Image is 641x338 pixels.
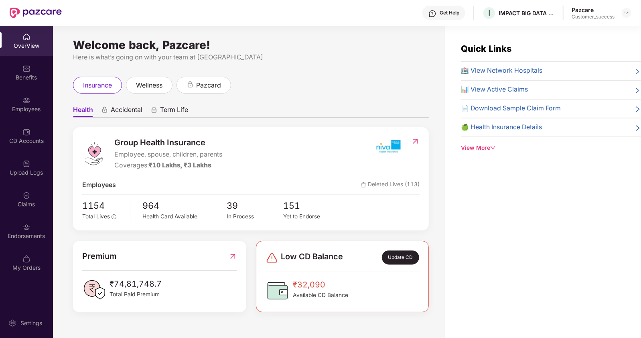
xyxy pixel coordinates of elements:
[22,191,30,200] img: svg+xml;base64,PHN2ZyBpZD0iQ2xhaW0iIHhtbG5zPSJodHRwOi8vd3d3LnczLm9yZy8yMDAwL3N2ZyIgd2lkdGg9IjIwIi...
[142,212,227,221] div: Health Card Available
[488,8,490,18] span: I
[111,106,142,117] span: Accidental
[490,145,496,151] span: down
[361,182,366,187] img: deleteIcon
[293,291,348,300] span: Available CD Balance
[499,9,555,17] div: IMPACT BIG DATA ANALYSIS PRIVATE LIMITED
[461,122,542,132] span: 🍏 Health Insurance Details
[22,96,30,104] img: svg+xml;base64,PHN2ZyBpZD0iRW1wbG95ZWVzIiB4bWxucz0iaHR0cDovL3d3dy53My5vcmcvMjAwMC9zdmciIHdpZHRoPS...
[440,10,459,16] div: Get Help
[114,161,222,171] div: Coverages:
[461,66,542,76] span: 🏥 View Network Hospitals
[22,65,30,73] img: svg+xml;base64,PHN2ZyBpZD0iQmVuZWZpdHMiIHhtbG5zPSJodHRwOi8vd3d3LnczLm9yZy8yMDAwL3N2ZyIgd2lkdGg9Ij...
[283,212,339,221] div: Yet to Endorse
[82,213,110,220] span: Total Lives
[382,250,419,264] div: Update CD
[635,86,641,95] span: right
[22,160,30,168] img: svg+xml;base64,PHN2ZyBpZD0iVXBsb2FkX0xvZ3MiIGRhdGEtbmFtZT0iVXBsb2FkIExvZ3MiIHhtbG5zPSJodHRwOi8vd3...
[18,319,45,327] div: Settings
[572,14,615,20] div: Customer_success
[635,105,641,114] span: right
[461,104,561,114] span: 📄 Download Sample Claim Form
[73,42,429,48] div: Welcome back, Pazcare!
[136,80,162,90] span: wellness
[149,161,211,169] span: ₹10 Lakhs, ₹3 Lakhs
[572,6,615,14] div: Pazcare
[266,251,278,264] img: svg+xml;base64,PHN2ZyBpZD0iRGFuZ2VyLTMyeDMyIiB4bWxucz0iaHR0cDovL3d3dy53My5vcmcvMjAwMC9zdmciIHdpZH...
[82,180,116,190] span: Employees
[411,137,420,145] img: RedirectIcon
[142,199,227,212] span: 964
[373,136,403,157] img: insurerIcon
[73,52,429,62] div: Here is what’s going on with your team at [GEOGRAPHIC_DATA]
[281,250,343,264] span: Low CD Balance
[635,124,641,132] span: right
[22,255,30,263] img: svg+xml;base64,PHN2ZyBpZD0iTXlfT3JkZXJzIiBkYXRhLW5hbWU9Ik15IE9yZGVycyIgeG1sbnM9Imh0dHA6Ly93d3cudz...
[187,81,194,88] div: animation
[110,278,162,290] span: ₹74,81,748.7
[8,319,16,327] img: svg+xml;base64,PHN2ZyBpZD0iU2V0dGluZy0yMHgyMCIgeG1sbnM9Imh0dHA6Ly93d3cudzMub3JnLzIwMDAvc3ZnIiB3aW...
[635,67,641,76] span: right
[82,199,124,212] span: 1154
[82,142,106,166] img: logo
[160,106,188,117] span: Term Life
[101,106,108,114] div: animation
[283,199,339,212] span: 151
[428,10,436,18] img: svg+xml;base64,PHN2ZyBpZD0iSGVscC0zMngzMiIgeG1sbnM9Imh0dHA6Ly93d3cudzMub3JnLzIwMDAvc3ZnIiB3aWR0aD...
[361,180,420,190] span: Deleted Lives (113)
[22,33,30,41] img: svg+xml;base64,PHN2ZyBpZD0iSG9tZSIgeG1sbnM9Imh0dHA6Ly93d3cudzMub3JnLzIwMDAvc3ZnIiB3aWR0aD0iMjAiIG...
[82,250,117,263] span: Premium
[461,85,528,95] span: 📊 View Active Claims
[22,223,30,231] img: svg+xml;base64,PHN2ZyBpZD0iRW5kb3JzZW1lbnRzIiB4bWxucz0iaHR0cDovL3d3dy53My5vcmcvMjAwMC9zdmciIHdpZH...
[461,144,641,153] div: View More
[114,136,222,149] span: Group Health Insurance
[10,8,62,18] img: New Pazcare Logo
[623,10,630,16] img: svg+xml;base64,PHN2ZyBpZD0iRHJvcGRvd24tMzJ4MzIiIHhtbG5zPSJodHRwOi8vd3d3LnczLm9yZy8yMDAwL3N2ZyIgd2...
[112,214,116,219] span: info-circle
[22,128,30,136] img: svg+xml;base64,PHN2ZyBpZD0iQ0RfQWNjb3VudHMiIGRhdGEtbmFtZT0iQ0QgQWNjb3VudHMiIHhtbG5zPSJodHRwOi8vd3...
[293,279,348,291] span: ₹32,090
[229,250,237,263] img: RedirectIcon
[73,106,93,117] span: Health
[266,279,290,303] img: CDBalanceIcon
[150,106,158,114] div: animation
[227,212,283,221] div: In Process
[82,278,106,302] img: PaidPremiumIcon
[114,150,222,160] span: Employee, spouse, children, parents
[110,290,162,299] span: Total Paid Premium
[196,80,221,90] span: pazcard
[227,199,283,212] span: 39
[461,43,511,54] span: Quick Links
[83,80,112,90] span: insurance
